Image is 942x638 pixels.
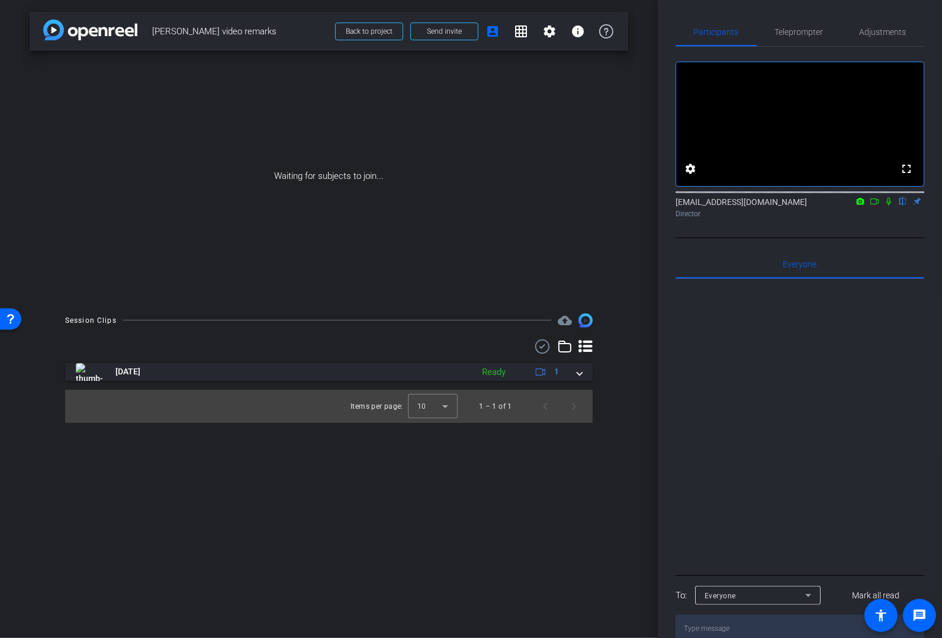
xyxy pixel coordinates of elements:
[896,195,910,206] mat-icon: flip
[531,392,560,421] button: Previous page
[571,24,585,39] mat-icon: info
[783,260,817,268] span: Everyone
[335,23,403,40] button: Back to project
[476,366,512,379] div: Ready
[676,209,924,219] div: Director
[410,23,478,40] button: Send invite
[874,608,888,623] mat-icon: accessibility
[65,363,593,381] mat-expansion-panel-header: thumb-nail[DATE]Ready1
[560,392,588,421] button: Next page
[775,28,824,36] span: Teleprompter
[351,400,403,412] div: Items per page:
[486,24,500,39] mat-icon: account_box
[676,196,924,219] div: [EMAIL_ADDRESS][DOMAIN_NAME]
[346,27,393,36] span: Back to project
[514,24,528,39] mat-icon: grid_on
[578,313,593,328] img: Session clips
[30,51,628,302] div: Waiting for subjects to join...
[694,28,739,36] span: Participants
[554,366,559,378] span: 1
[65,315,117,326] div: Session Clips
[427,27,462,36] span: Send invite
[860,28,906,36] span: Adjustments
[828,585,925,606] button: Mark all read
[912,608,927,623] mat-icon: message
[558,313,572,328] mat-icon: cloud_upload
[558,313,572,328] span: Destinations for your clips
[76,363,102,381] img: thumb-nail
[115,366,140,378] span: [DATE]
[676,589,687,602] div: To:
[152,20,328,43] span: [PERSON_NAME] video remarks
[43,20,137,40] img: app-logo
[542,24,557,39] mat-icon: settings
[683,162,697,176] mat-icon: settings
[479,400,512,412] div: 1 – 1 of 1
[852,589,899,602] span: Mark all read
[705,592,736,600] span: Everyone
[899,162,914,176] mat-icon: fullscreen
